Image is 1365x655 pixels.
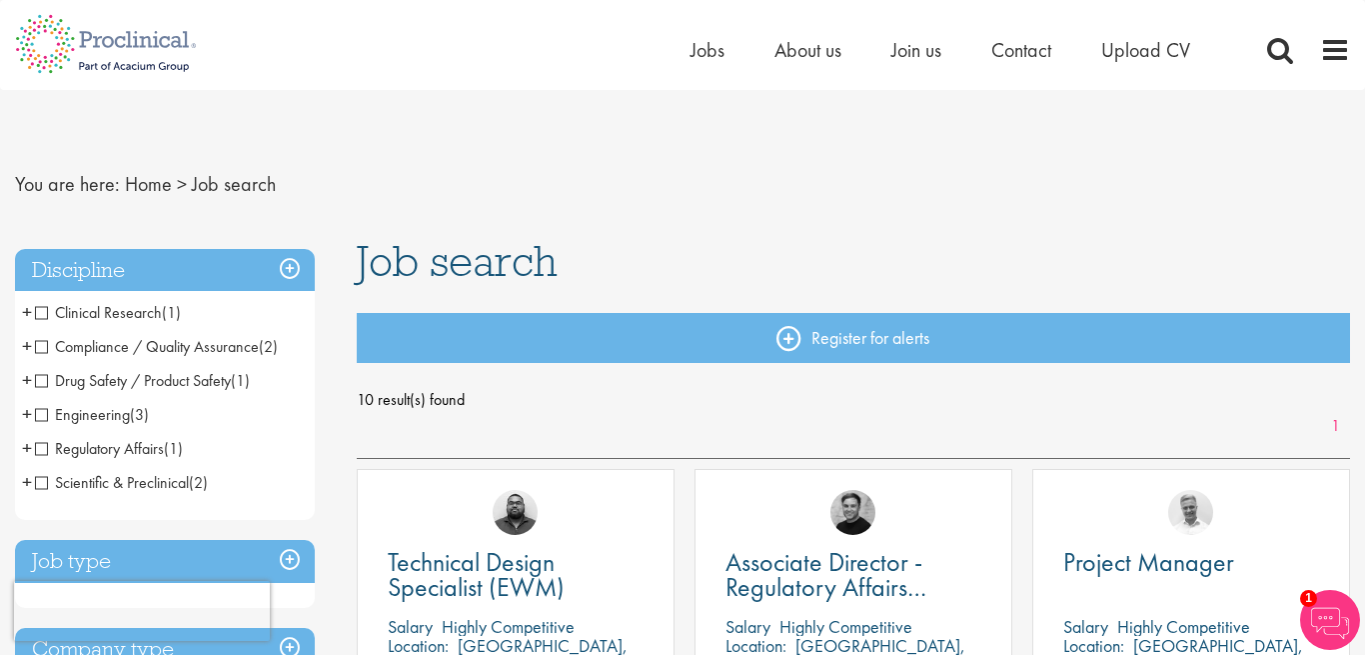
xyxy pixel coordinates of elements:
a: Contact [991,37,1051,63]
span: Job search [357,234,558,288]
span: Regulatory Affairs [35,438,164,459]
span: + [22,365,32,395]
span: Clinical Research [35,302,181,323]
a: Register for alerts [357,313,1351,363]
span: You are here: [15,171,120,197]
span: Drug Safety / Product Safety [35,370,250,391]
span: Salary [1063,615,1108,638]
span: Associate Director - Regulatory Affairs Consultant [725,545,926,629]
span: (1) [162,302,181,323]
h3: Discipline [15,249,315,292]
span: Compliance / Quality Assurance [35,336,278,357]
a: Upload CV [1101,37,1190,63]
h3: Job type [15,540,315,583]
p: Highly Competitive [442,615,575,638]
img: Chatbot [1300,590,1360,650]
span: Technical Design Specialist (EWM) [388,545,565,604]
a: Join us [891,37,941,63]
img: Joshua Bye [1168,490,1213,535]
a: 1 [1321,415,1350,438]
span: Compliance / Quality Assurance [35,336,259,357]
span: + [22,433,32,463]
span: Drug Safety / Product Safety [35,370,231,391]
img: Ashley Bennett [493,490,538,535]
span: + [22,297,32,327]
span: > [177,171,187,197]
span: + [22,399,32,429]
a: About us [774,37,841,63]
a: Project Manager [1063,550,1319,575]
span: Regulatory Affairs [35,438,183,459]
span: (3) [130,404,149,425]
a: Jobs [690,37,724,63]
span: Salary [388,615,433,638]
a: Associate Director - Regulatory Affairs Consultant [725,550,981,600]
span: (1) [164,438,183,459]
span: Scientific & Preclinical [35,472,189,493]
span: 10 result(s) found [357,385,1351,415]
span: (2) [189,472,208,493]
span: Salary [725,615,770,638]
span: + [22,467,32,497]
iframe: reCAPTCHA [14,581,270,641]
span: (2) [259,336,278,357]
span: Clinical Research [35,302,162,323]
p: Highly Competitive [1117,615,1250,638]
p: Highly Competitive [779,615,912,638]
span: Engineering [35,404,149,425]
span: Scientific & Preclinical [35,472,208,493]
a: Technical Design Specialist (EWM) [388,550,644,600]
span: Project Manager [1063,545,1234,579]
span: + [22,331,32,361]
span: Engineering [35,404,130,425]
span: 1 [1300,590,1317,607]
a: breadcrumb link [125,171,172,197]
span: (1) [231,370,250,391]
img: Peter Duvall [830,490,875,535]
span: Job search [192,171,276,197]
